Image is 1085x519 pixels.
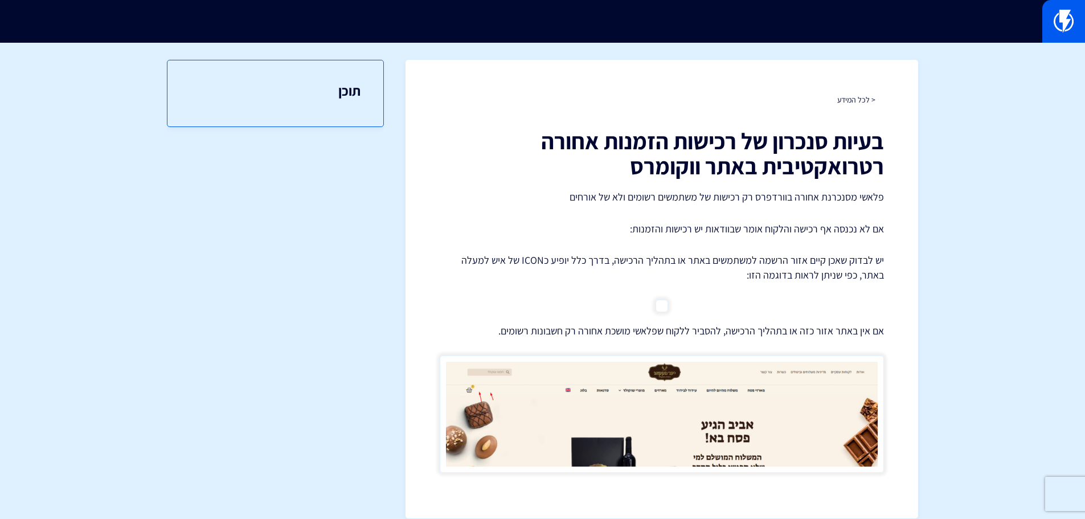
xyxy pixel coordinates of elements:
h3: תוכן [190,83,361,98]
input: חיפוש מהיר... [286,9,799,35]
p: פלאשי מסנכרנת אחורה בוורדפרס רק רכישות של משתמשים רשומים ולא של אורחים [440,190,884,205]
p: אם לא נכנסה אף רכישה והלקוח אומר שבוודאות יש רכישות והזמנות: [440,222,884,236]
p: יש לבדוק שאכן קיים אזור הרשמה למשתמשים באתר או בתהליך הרכישה, בדרך כלל יופיע כICON של איש למעלה ב... [440,253,884,282]
a: < לכל המידע [837,95,875,105]
h1: בעיות סנכרון של רכישות הזמנות אחורה רטרואקטיבית באתר ווקומרס [440,128,884,178]
p: אם אין באתר אזור כזה או בתהליך הרכישה, להסביר ללקוח שפלאשי מושכת אחורה רק חשבונות רשומים. [440,324,884,338]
